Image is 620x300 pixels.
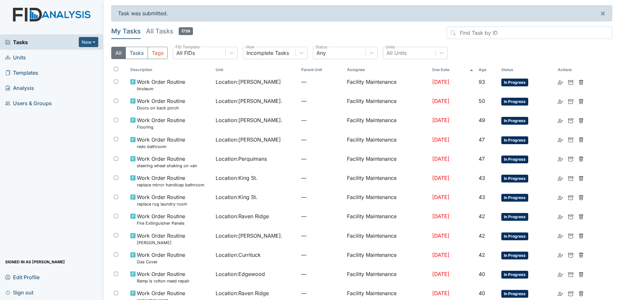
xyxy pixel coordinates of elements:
a: Archive [568,116,573,124]
small: Ramp is rotton need repair [137,278,189,284]
span: — [301,232,342,240]
span: Users & Groups [5,98,52,108]
td: Facility Maintenance [344,248,430,268]
td: Facility Maintenance [344,94,430,114]
a: Delete [578,136,584,144]
span: Work Order Routine Gas Cover [137,251,185,265]
span: [DATE] [432,117,449,123]
span: Work Order Routine Fire Extinguisher Panels [137,212,185,226]
span: In Progress [501,213,528,221]
span: In Progress [501,98,528,106]
span: — [301,97,342,105]
span: Location : [PERSON_NAME]. [216,232,282,240]
td: Facility Maintenance [344,210,430,229]
a: Delete [578,251,584,259]
a: Archive [568,97,573,105]
small: steering wheel shaking on van [137,163,197,169]
span: In Progress [501,252,528,259]
th: Assignee [344,64,430,75]
span: 43 [479,175,485,181]
span: — [301,136,342,144]
span: [DATE] [432,213,449,219]
button: All [111,47,126,59]
button: Tasks [125,47,148,59]
span: Work Order Routine RB Dresser [137,232,185,246]
a: Archive [568,232,573,240]
input: Find Task by ID [447,27,612,39]
span: Signed in as [PERSON_NAME] [5,257,65,267]
span: — [301,174,342,182]
a: Delete [578,212,584,220]
span: Work Order Routine redo bathroom [137,136,185,150]
a: Delete [578,270,584,278]
button: × [594,6,612,21]
span: In Progress [501,271,528,279]
span: 93 [479,79,485,85]
span: In Progress [501,194,528,202]
h5: My Tasks [111,27,141,36]
th: Actions [555,64,588,75]
span: In Progress [501,79,528,86]
span: Work Order Routine Flooring [137,116,185,130]
th: Toggle SortBy [299,64,344,75]
a: Archive [568,78,573,86]
a: Delete [578,174,584,182]
a: Tasks [5,38,79,46]
td: Facility Maintenance [344,75,430,94]
a: Delete [578,78,584,86]
span: — [301,270,342,278]
span: 47 [479,156,485,162]
span: [DATE] [432,136,449,143]
span: 47 [479,136,485,143]
span: — [301,251,342,259]
span: 40 [479,271,485,277]
span: — [301,289,342,297]
h5: All Tasks [146,27,193,36]
span: [DATE] [432,98,449,104]
span: Location : King St. [216,193,257,201]
span: — [301,212,342,220]
div: Any [316,49,326,57]
span: [DATE] [432,252,449,258]
span: Units [5,52,26,62]
span: 42 [479,232,485,239]
span: Location : Perquimans [216,155,267,163]
a: Archive [568,193,573,201]
div: Incomplete Tasks [246,49,289,57]
span: — [301,78,342,86]
span: In Progress [501,156,528,163]
small: linoleum [137,86,185,92]
span: [DATE] [432,290,449,296]
td: Facility Maintenance [344,114,430,133]
span: 49 [479,117,485,123]
span: — [301,155,342,163]
div: All FIDs [176,49,195,57]
a: Delete [578,193,584,201]
span: 42 [479,252,485,258]
div: Type filter [111,47,168,59]
small: Flooring [137,124,185,130]
span: — [301,116,342,124]
span: Location : Raven Ridge [216,289,269,297]
th: Toggle SortBy [430,64,476,75]
span: — [301,193,342,201]
span: In Progress [501,290,528,298]
small: [PERSON_NAME] [137,240,185,246]
span: Work Order Routine replace rug laundry room [137,193,187,207]
small: replace rug laundry room [137,201,187,207]
span: Analysis [5,83,34,93]
th: Toggle SortBy [499,64,555,75]
span: [DATE] [432,271,449,277]
span: Location : [PERSON_NAME] [216,136,281,144]
span: [DATE] [432,175,449,181]
span: Work Order Routine linoleum [137,78,185,92]
td: Facility Maintenance [344,133,430,152]
span: Work Order Routine Ramp is rotton need repair [137,270,189,284]
th: Toggle SortBy [476,64,499,75]
span: In Progress [501,175,528,182]
span: Location : Raven Ridge [216,212,269,220]
span: [DATE] [432,232,449,239]
a: Archive [568,251,573,259]
div: Task was submitted. [111,5,612,21]
small: replace mirror handicap bathroom [137,182,204,188]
